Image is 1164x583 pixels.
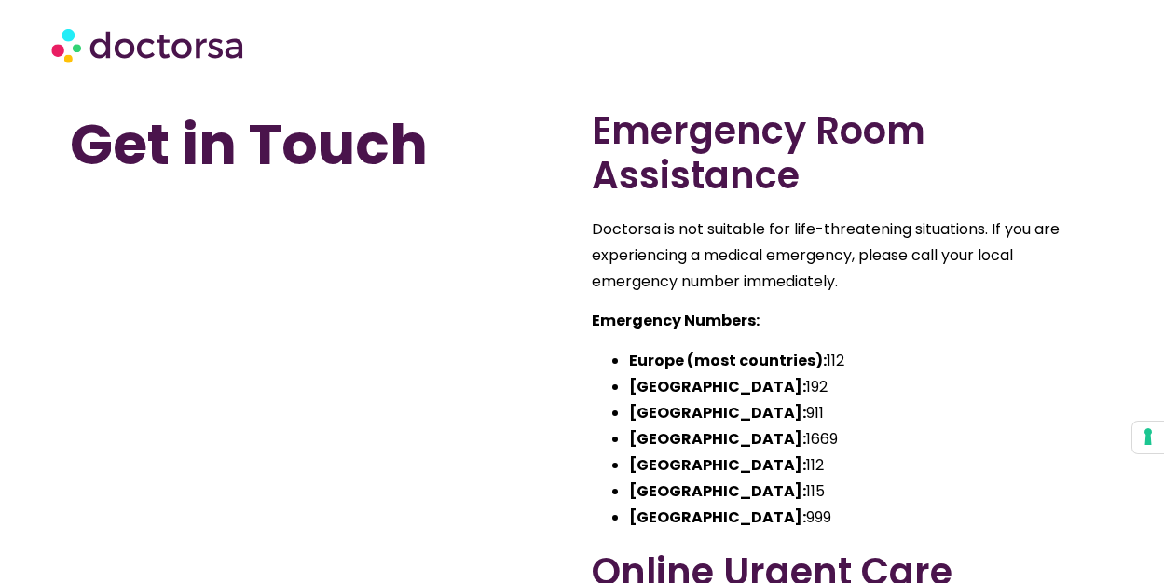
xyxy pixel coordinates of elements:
strong: Emergency Numbers: [592,310,760,331]
strong: [GEOGRAPHIC_DATA]: [629,480,806,502]
p: Doctorsa is not suitable for life-threatening situations. If you are experiencing a medical emerg... [592,216,1095,295]
li: 112 [629,452,1095,479]
li: 115 [629,479,1095,505]
strong: [GEOGRAPHIC_DATA]: [629,402,806,423]
li: 1669 [629,426,1095,452]
li: 192 [629,374,1095,400]
strong: [GEOGRAPHIC_DATA]: [629,507,806,528]
h2: Emergency Room Assistance [592,108,1095,198]
li: 999 [629,505,1095,531]
li: 112 [629,348,1095,374]
strong: [GEOGRAPHIC_DATA]: [629,376,806,397]
strong: [GEOGRAPHIC_DATA]: [629,454,806,476]
li: 911 [629,400,1095,426]
button: Your consent preferences for tracking technologies [1132,422,1164,453]
strong: [GEOGRAPHIC_DATA]: [629,428,806,450]
strong: Europe (most countries): [629,350,827,371]
h1: Get in Touch [70,108,573,181]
